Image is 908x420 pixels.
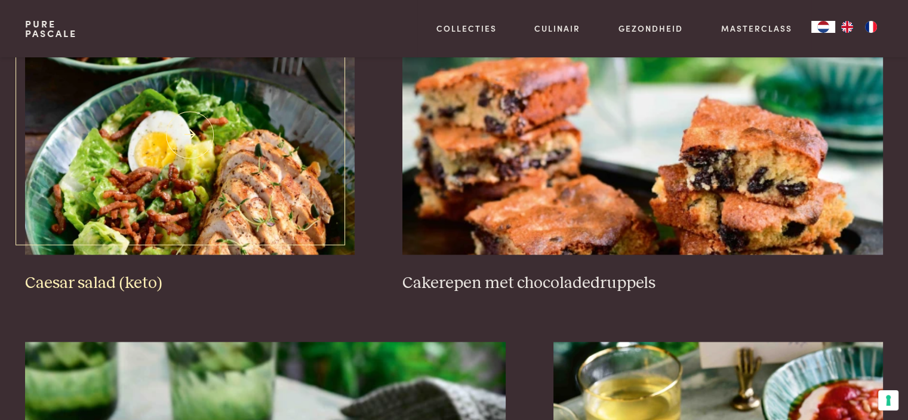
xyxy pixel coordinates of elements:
a: Collecties [436,22,497,35]
a: Caesar salad (keto) Caesar salad (keto) [25,16,355,294]
a: Masterclass [721,22,792,35]
a: Cakerepen met chocoladedruppels Cakerepen met chocoladedruppels [402,16,883,294]
a: Culinair [534,22,580,35]
img: Caesar salad (keto) [25,16,355,255]
a: PurePascale [25,19,77,38]
aside: Language selected: Nederlands [811,21,883,33]
a: Gezondheid [618,22,683,35]
h3: Cakerepen met chocoladedruppels [402,273,883,294]
button: Uw voorkeuren voor toestemming voor trackingtechnologieën [878,390,898,410]
a: FR [859,21,883,33]
h3: Caesar salad (keto) [25,273,355,294]
a: NL [811,21,835,33]
img: Cakerepen met chocoladedruppels [402,16,883,255]
div: Language [811,21,835,33]
a: EN [835,21,859,33]
ul: Language list [835,21,883,33]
